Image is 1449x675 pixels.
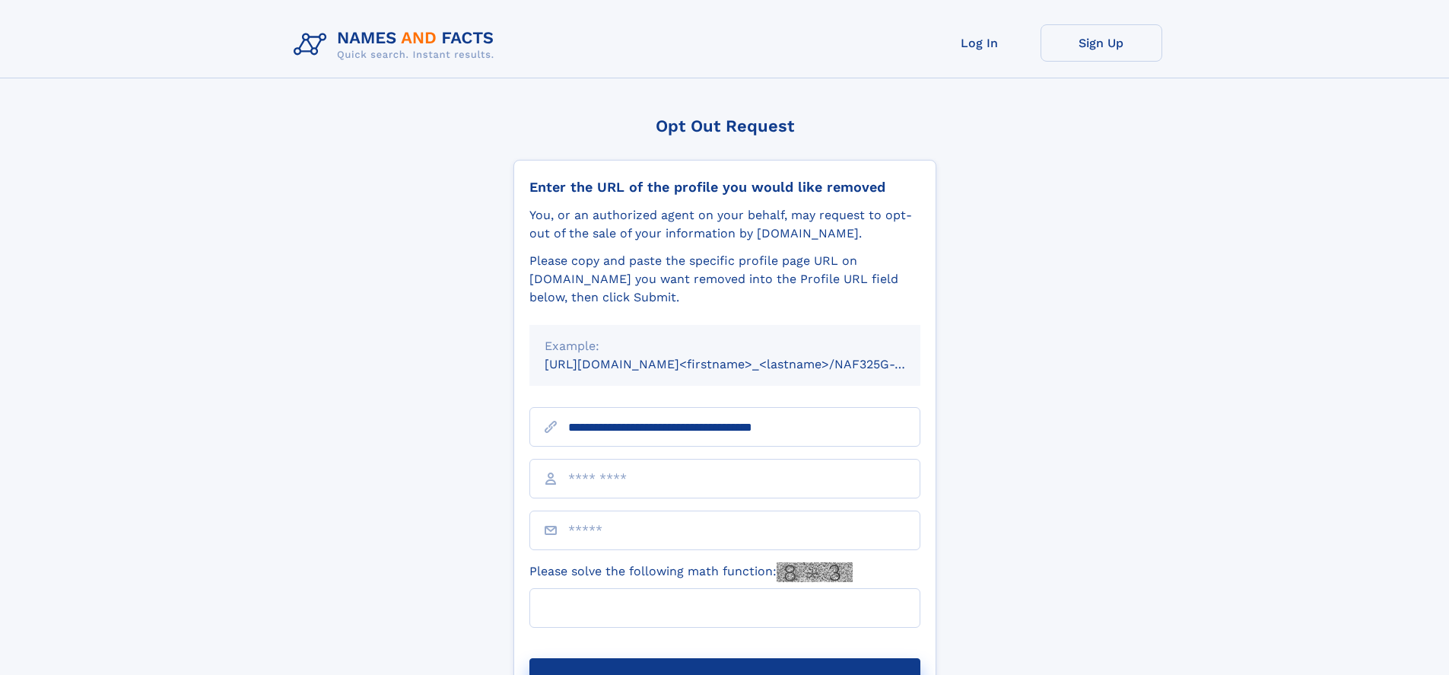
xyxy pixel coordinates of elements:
div: Opt Out Request [513,116,936,135]
div: You, or an authorized agent on your behalf, may request to opt-out of the sale of your informatio... [529,206,920,243]
label: Please solve the following math function: [529,562,853,582]
img: Logo Names and Facts [288,24,507,65]
div: Example: [545,337,905,355]
div: Please copy and paste the specific profile page URL on [DOMAIN_NAME] you want removed into the Pr... [529,252,920,307]
div: Enter the URL of the profile you would like removed [529,179,920,196]
a: Log In [919,24,1041,62]
small: [URL][DOMAIN_NAME]<firstname>_<lastname>/NAF325G-xxxxxxxx [545,357,949,371]
a: Sign Up [1041,24,1162,62]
